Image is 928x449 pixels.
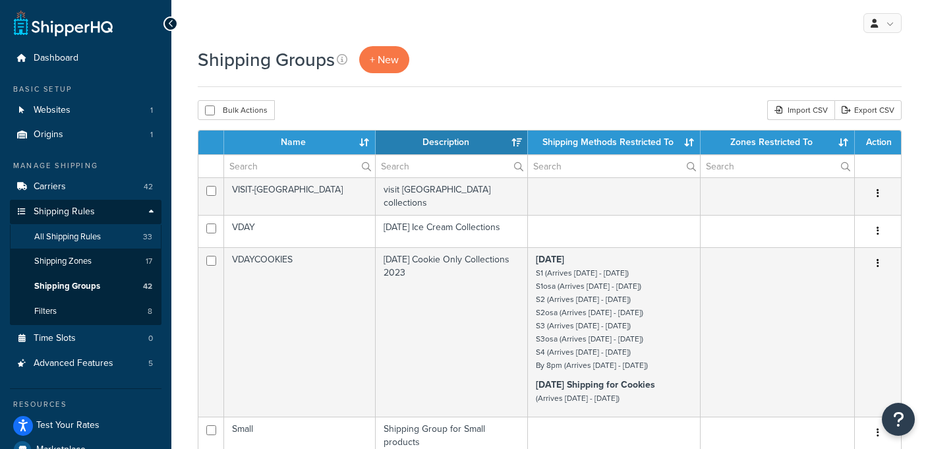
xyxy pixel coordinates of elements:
button: Open Resource Center [882,403,915,436]
li: Advanced Features [10,351,161,376]
li: All Shipping Rules [10,225,161,249]
li: Shipping Groups [10,274,161,299]
th: Shipping Methods Restricted To: activate to sort column ascending [528,131,700,154]
span: 33 [143,231,152,243]
td: [DATE] Cookie Only Collections 2023 [376,247,529,417]
span: 8 [148,306,152,317]
a: Carriers 42 [10,175,161,199]
strong: [DATE] [536,253,564,266]
div: Import CSV [767,100,834,120]
a: Advanced Features 5 [10,351,161,376]
span: Websites [34,105,71,116]
li: Shipping Rules [10,200,161,325]
a: Origins 1 [10,123,161,147]
small: S1 (Arrives [DATE] - [DATE]) S1osa (Arrives [DATE] - [DATE]) S2 (Arrives [DATE] - [DATE]) S2osa (... [536,267,648,371]
h1: Shipping Groups [198,47,335,73]
span: 42 [143,281,152,292]
li: Filters [10,299,161,324]
span: All Shipping Rules [34,231,101,243]
span: Filters [34,306,57,317]
li: Websites [10,98,161,123]
span: Shipping Groups [34,281,100,292]
a: Shipping Rules [10,200,161,224]
small: (Arrives [DATE] - [DATE]) [536,392,620,404]
td: VDAYCOOKIES [224,247,376,417]
span: 42 [144,181,153,193]
a: Dashboard [10,46,161,71]
div: Basic Setup [10,84,161,95]
span: 1 [150,105,153,116]
a: + New [359,46,409,73]
span: 1 [150,129,153,140]
strong: [DATE] Shipping for Cookies [536,378,655,392]
td: [DATE] Ice Cream Collections [376,215,529,247]
td: VISIT-[GEOGRAPHIC_DATA] [224,177,376,215]
input: Search [224,155,375,177]
li: Carriers [10,175,161,199]
input: Search [376,155,528,177]
input: Search [528,155,699,177]
span: Shipping Zones [34,256,92,267]
td: visit [GEOGRAPHIC_DATA] collections [376,177,529,215]
span: 17 [146,256,152,267]
span: 0 [148,333,153,344]
span: Test Your Rates [36,420,100,431]
span: Origins [34,129,63,140]
div: Manage Shipping [10,160,161,171]
input: Search [701,155,854,177]
span: 5 [148,358,153,369]
span: Dashboard [34,53,78,64]
span: Time Slots [34,333,76,344]
span: Carriers [34,181,66,193]
th: Description: activate to sort column ascending [376,131,529,154]
span: Shipping Rules [34,206,95,218]
span: Advanced Features [34,358,113,369]
a: Test Your Rates [10,413,161,437]
a: Time Slots 0 [10,326,161,351]
a: All Shipping Rules 33 [10,225,161,249]
th: Name: activate to sort column ascending [224,131,376,154]
a: Export CSV [834,100,902,120]
a: ShipperHQ Home [14,10,113,36]
button: Bulk Actions [198,100,275,120]
th: Action [855,131,901,154]
th: Zones Restricted To: activate to sort column ascending [701,131,855,154]
span: + New [370,52,399,67]
td: VDAY [224,215,376,247]
a: Websites 1 [10,98,161,123]
div: Resources [10,399,161,410]
a: Filters 8 [10,299,161,324]
li: Origins [10,123,161,147]
li: Time Slots [10,326,161,351]
a: Shipping Groups 42 [10,274,161,299]
li: Shipping Zones [10,249,161,274]
a: Shipping Zones 17 [10,249,161,274]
